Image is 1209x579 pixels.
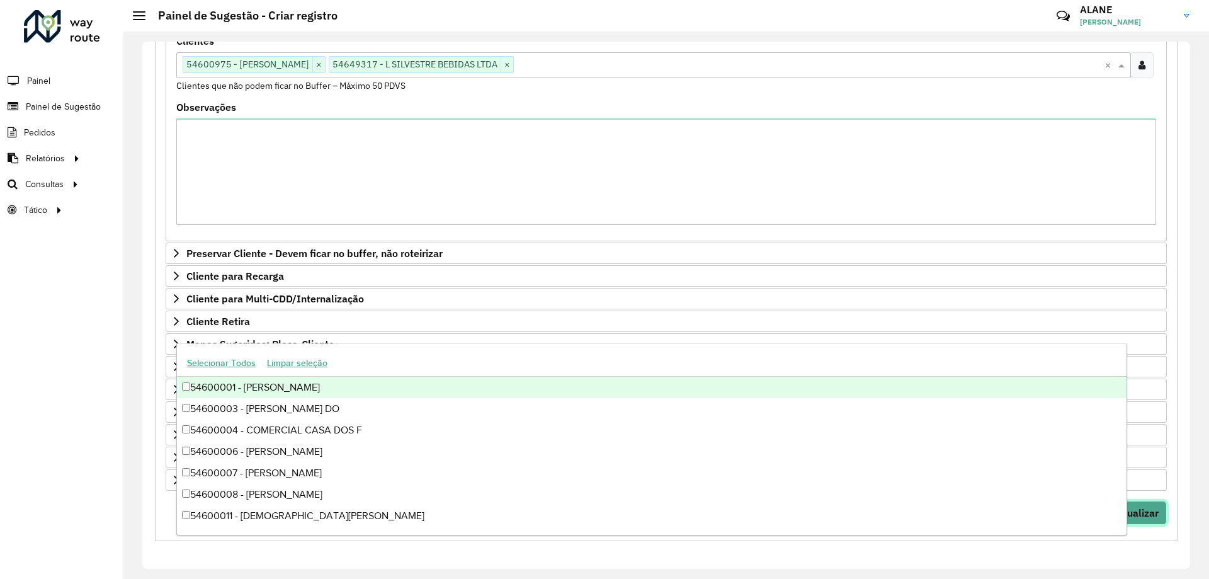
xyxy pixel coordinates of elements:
[501,57,513,72] span: ×
[177,527,1127,548] div: 54600012 - [PERSON_NAME]
[261,353,333,373] button: Limpar seleção
[1104,57,1115,72] span: Clear all
[166,424,1167,445] a: Orientações Rota Vespertina Janela de horário extraordinária
[166,447,1167,468] a: Pre-Roteirização AS / Orientações
[186,294,364,304] span: Cliente para Multi-CDD/Internalização
[27,74,50,88] span: Painel
[26,100,101,113] span: Painel de Sugestão
[177,505,1127,527] div: 54600011 - [DEMOGRAPHIC_DATA][PERSON_NAME]
[145,9,338,23] h2: Painel de Sugestão - Criar registro
[166,333,1167,355] a: Mapas Sugeridos: Placa-Cliente
[176,343,1127,536] ng-dropdown-panel: Options list
[25,178,64,191] span: Consultas
[166,379,1167,400] a: Restrições Spot: Forma de Pagamento e Perfil de Descarga/Entrega
[1080,16,1174,28] span: [PERSON_NAME]
[177,398,1127,420] div: 54600003 - [PERSON_NAME] DO
[1113,507,1159,519] span: Visualizar
[166,31,1167,241] div: Priorizar Cliente - Não podem ficar no buffer
[166,469,1167,491] a: Outras Orientações
[186,248,443,258] span: Preservar Cliente - Devem ficar no buffer, não roteirizar
[177,484,1127,505] div: 54600008 - [PERSON_NAME]
[166,243,1167,264] a: Preservar Cliente - Devem ficar no buffer, não roteirizar
[166,265,1167,287] a: Cliente para Recarga
[166,311,1167,332] a: Cliente Retira
[166,356,1167,377] a: Restrições FF: ACT
[312,57,325,72] span: ×
[177,441,1127,462] div: 54600006 - [PERSON_NAME]
[329,57,501,72] span: 54649317 - L SILVESTRE BEBIDAS LTDA
[26,152,65,165] span: Relatórios
[24,204,47,217] span: Tático
[176,100,236,115] label: Observações
[181,353,261,373] button: Selecionar Todos
[177,377,1127,398] div: 54600001 - [PERSON_NAME]
[183,57,312,72] span: 54600975 - [PERSON_NAME]
[166,401,1167,423] a: Rota Noturna/Vespertina
[1050,3,1077,30] a: Contato Rápido
[1080,4,1174,16] h3: ALANE
[24,126,55,139] span: Pedidos
[186,316,250,326] span: Cliente Retira
[166,288,1167,309] a: Cliente para Multi-CDD/Internalização
[186,339,334,349] span: Mapas Sugeridos: Placa-Cliente
[177,420,1127,441] div: 54600004 - COMERCIAL CASA DOS F
[186,271,284,281] span: Cliente para Recarga
[176,80,406,91] small: Clientes que não podem ficar no Buffer – Máximo 50 PDVS
[1105,501,1167,525] button: Visualizar
[177,462,1127,484] div: 54600007 - [PERSON_NAME]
